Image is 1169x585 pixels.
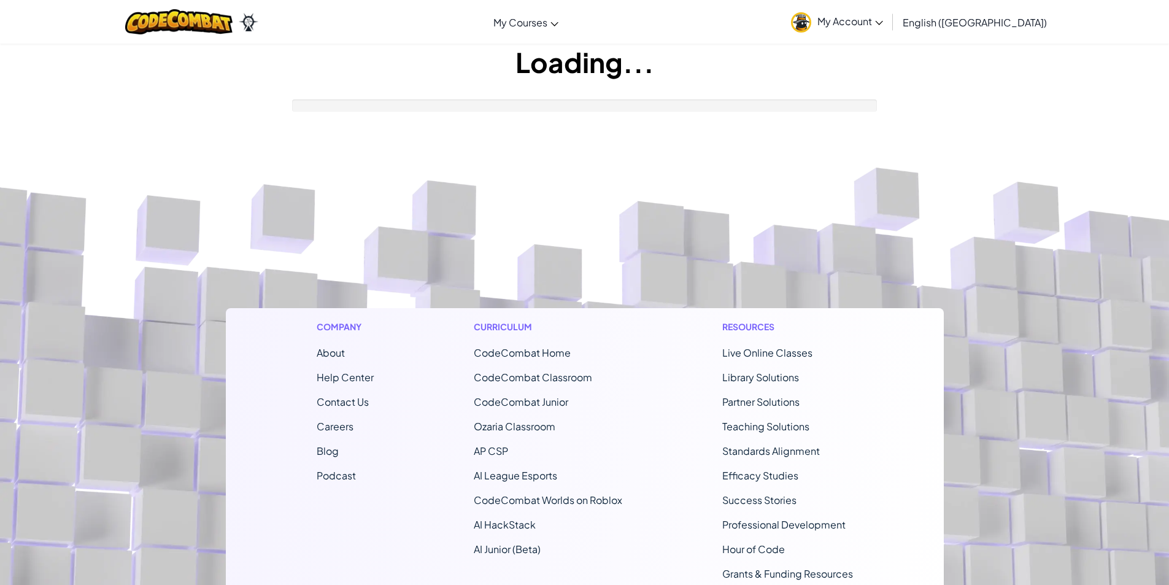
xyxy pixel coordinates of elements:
[722,518,846,531] a: Professional Development
[722,469,798,482] a: Efficacy Studies
[722,371,799,384] a: Library Solutions
[474,444,508,457] a: AP CSP
[125,9,233,34] img: CodeCombat logo
[474,420,555,433] a: Ozaria Classroom
[722,543,785,556] a: Hour of Code
[317,469,356,482] a: Podcast
[897,6,1053,39] a: English ([GEOGRAPHIC_DATA])
[791,12,811,33] img: avatar
[239,13,258,31] img: Ozaria
[722,346,812,359] a: Live Online Classes
[722,567,853,580] a: Grants & Funding Resources
[474,346,571,359] span: CodeCombat Home
[474,469,557,482] a: AI League Esports
[722,494,797,506] a: Success Stories
[487,6,565,39] a: My Courses
[722,395,800,408] a: Partner Solutions
[722,444,820,457] a: Standards Alignment
[317,320,374,333] h1: Company
[474,371,592,384] a: CodeCombat Classroom
[474,395,568,408] a: CodeCombat Junior
[903,16,1047,29] span: English ([GEOGRAPHIC_DATA])
[785,2,889,41] a: My Account
[474,320,622,333] h1: Curriculum
[493,16,547,29] span: My Courses
[317,444,339,457] a: Blog
[817,15,883,28] span: My Account
[317,346,345,359] a: About
[317,420,353,433] a: Careers
[317,395,369,408] span: Contact Us
[474,518,536,531] a: AI HackStack
[722,320,853,333] h1: Resources
[474,543,541,556] a: AI Junior (Beta)
[722,420,809,433] a: Teaching Solutions
[474,494,622,506] a: CodeCombat Worlds on Roblox
[317,371,374,384] a: Help Center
